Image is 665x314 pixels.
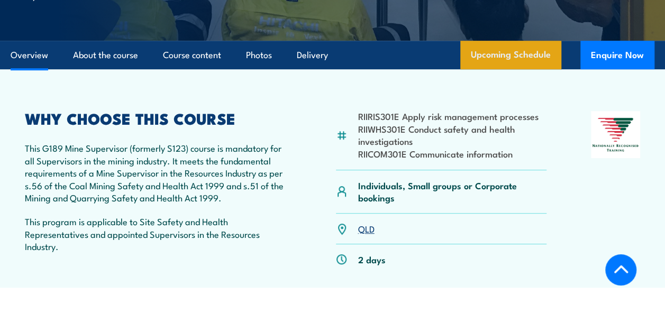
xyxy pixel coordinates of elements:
img: Nationally Recognised Training logo. [591,111,640,158]
h2: WHY CHOOSE THIS COURSE [25,111,291,125]
a: Course content [163,41,221,69]
a: Overview [11,41,48,69]
p: 2 days [358,253,385,265]
p: Individuals, Small groups or Corporate bookings [358,179,546,204]
a: Upcoming Schedule [460,41,561,69]
a: About the course [73,41,138,69]
p: This G189 Mine Supervisor (formerly S123) course is mandatory for all Supervisors in the mining i... [25,142,291,204]
li: RIIWHS301E Conduct safety and health investigations [358,123,546,147]
li: RIIRIS301E Apply risk management processes [358,110,546,122]
a: Photos [246,41,272,69]
a: Delivery [297,41,328,69]
a: QLD [358,222,374,235]
button: Enquire Now [580,41,654,69]
p: This program is applicable to Site Safety and Health Representatives and appointed Supervisors in... [25,215,291,252]
li: RIICOM301E Communicate information [358,147,546,160]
